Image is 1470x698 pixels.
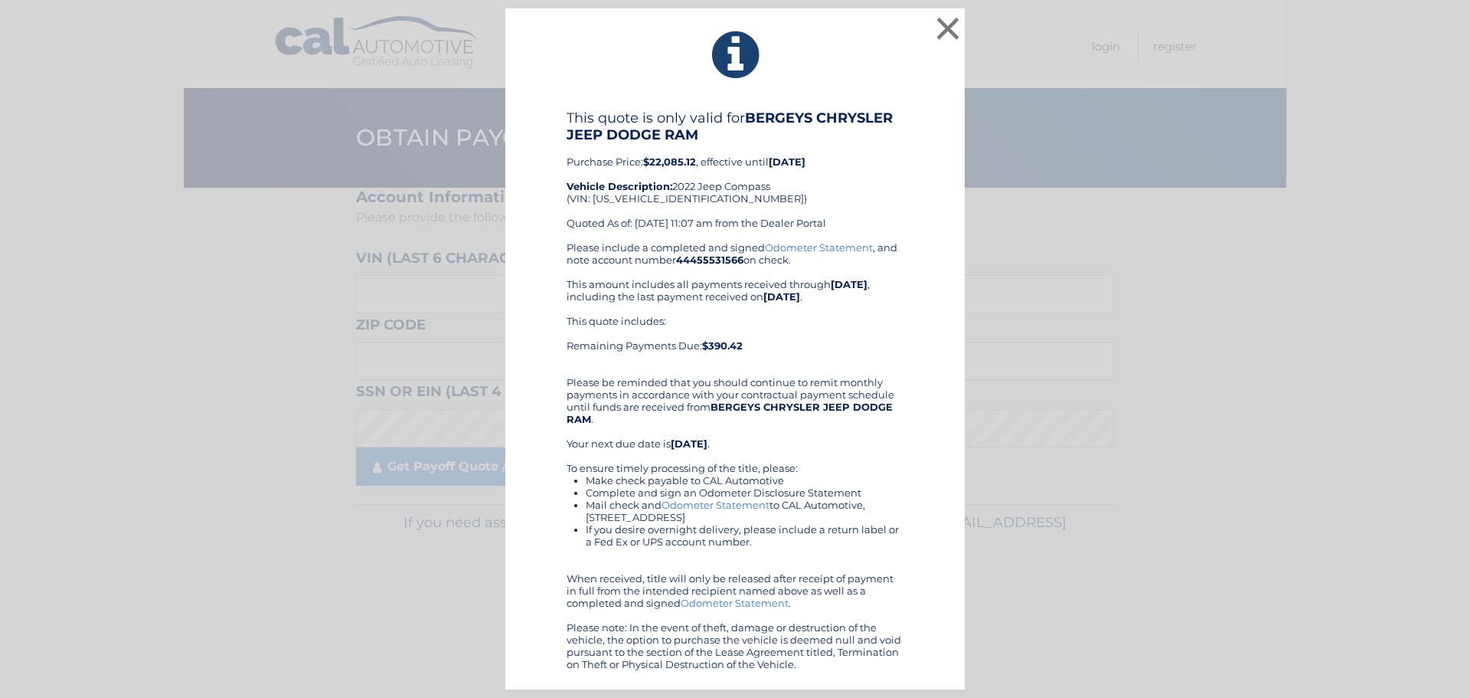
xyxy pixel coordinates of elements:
[586,523,903,548] li: If you desire overnight delivery, please include a return label or a Fed Ex or UPS account number.
[567,110,903,143] h4: This quote is only valid for
[567,241,903,670] div: Please include a completed and signed , and note account number on check. This amount includes al...
[681,597,789,609] a: Odometer Statement
[586,499,903,523] li: Mail check and to CAL Automotive, [STREET_ADDRESS]
[586,487,903,499] li: Complete and sign an Odometer Disclosure Statement
[765,241,873,254] a: Odometer Statement
[643,156,696,168] b: $22,085.12
[671,437,707,450] b: [DATE]
[831,278,867,290] b: [DATE]
[567,401,893,425] b: BERGEYS CHRYSLER JEEP DODGE RAM
[933,13,963,44] button: ×
[567,110,903,241] div: Purchase Price: , effective until 2022 Jeep Compass (VIN: [US_VEHICLE_IDENTIFICATION_NUMBER]) Quo...
[676,254,743,266] b: 44455531566
[769,156,805,168] b: [DATE]
[661,499,769,511] a: Odometer Statement
[586,474,903,487] li: Make check payable to CAL Automotive
[567,110,893,143] b: BERGEYS CHRYSLER JEEP DODGE RAM
[702,339,743,352] b: $390.42
[763,290,800,303] b: [DATE]
[567,180,672,192] strong: Vehicle Description:
[567,315,903,364] div: This quote includes: Remaining Payments Due:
